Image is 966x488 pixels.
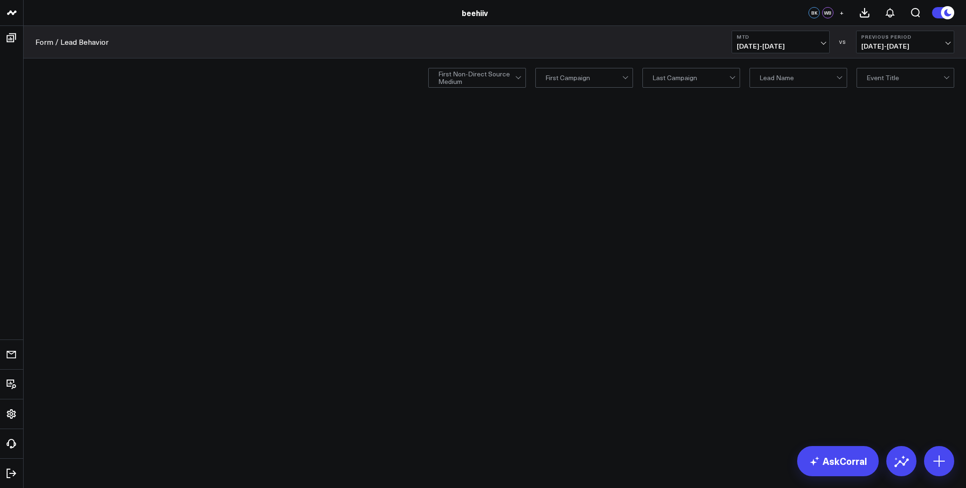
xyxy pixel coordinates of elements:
[861,42,949,50] span: [DATE] - [DATE]
[836,7,847,18] button: +
[797,446,879,476] a: AskCorral
[834,39,851,45] div: VS
[861,34,949,40] b: Previous Period
[737,42,824,50] span: [DATE] - [DATE]
[35,37,108,47] a: Form / Lead Behavior
[856,31,954,53] button: Previous Period[DATE]-[DATE]
[808,7,820,18] div: BK
[840,9,844,16] span: +
[822,7,833,18] div: WB
[732,31,830,53] button: MTD[DATE]-[DATE]
[462,8,488,18] a: beehiiv
[737,34,824,40] b: MTD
